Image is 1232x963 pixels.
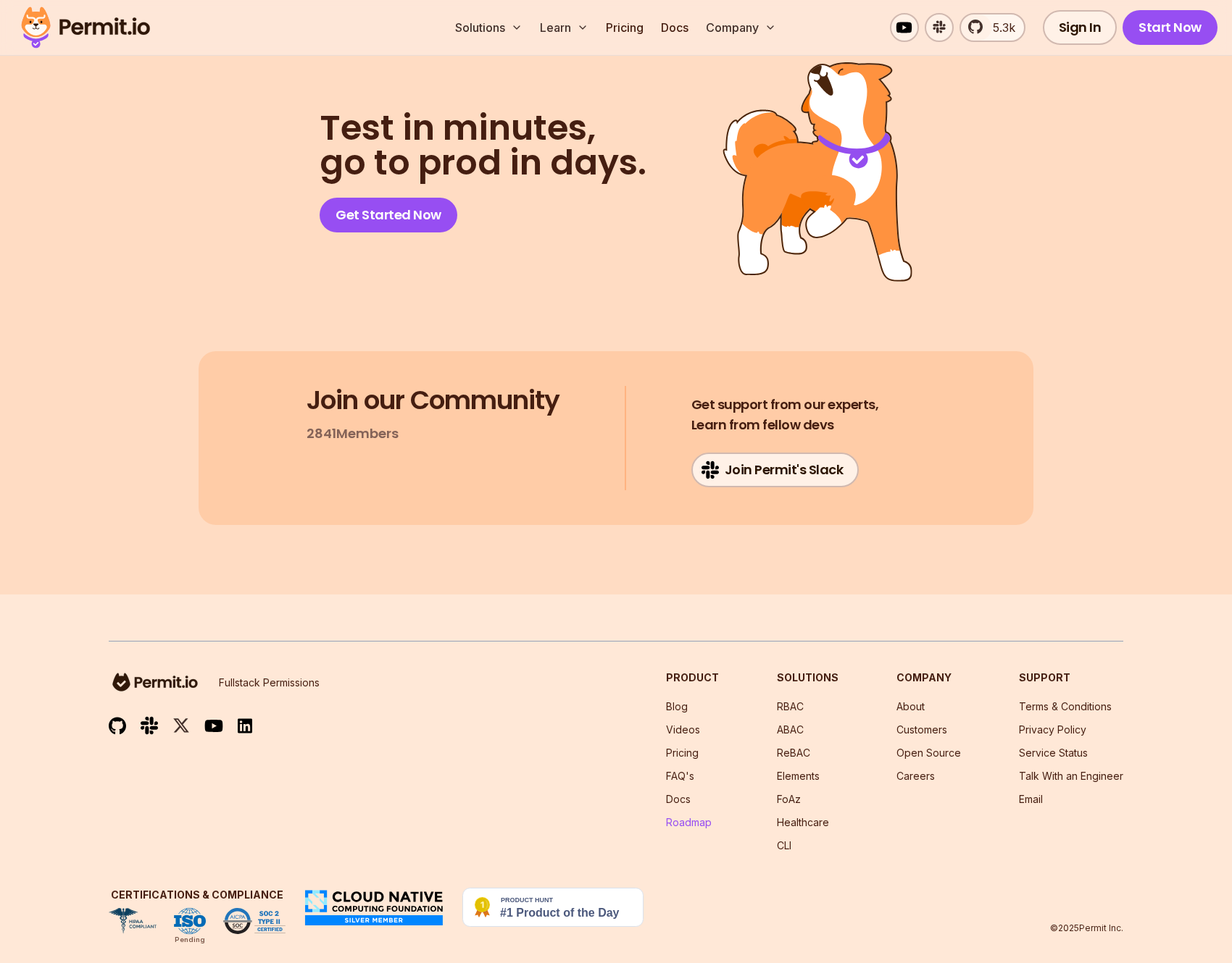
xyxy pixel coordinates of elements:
[777,670,838,685] h3: Solutions
[960,13,1025,42] a: 5.3k
[172,717,190,735] img: twitter
[1050,922,1123,934] p: © 2025 Permit Inc.
[307,424,399,444] p: 2841 Members
[777,700,804,712] a: RBAC
[141,715,158,735] img: slack
[984,19,1015,36] span: 5.3k
[175,934,205,946] div: Pending
[691,453,860,487] a: Join Permit's Slack
[655,13,694,42] a: Docs
[896,723,947,736] a: Customers
[777,839,791,851] a: CLI
[449,13,528,42] button: Solutions
[109,908,157,934] img: HIPAA
[109,888,286,902] h3: Certifications & Compliance
[174,908,206,934] img: ISO
[777,793,801,805] a: FoAz
[666,770,694,782] a: FAQ's
[1123,10,1218,45] a: Start Now
[109,717,126,735] img: github
[1019,793,1043,805] a: Email
[462,888,644,927] img: Permit.io - Never build permissions again | Product Hunt
[320,111,646,180] h2: go to prod in days.
[896,747,961,759] a: Open Source
[204,718,223,734] img: youtube
[896,700,925,712] a: About
[109,670,201,694] img: logo
[666,793,691,805] a: Docs
[14,3,157,52] img: Permit logo
[534,13,594,42] button: Learn
[896,670,961,685] h3: Company
[1019,723,1086,736] a: Privacy Policy
[777,770,820,782] a: Elements
[777,747,810,759] a: ReBAC
[600,13,649,42] a: Pricing
[1043,10,1117,45] a: Sign In
[666,723,700,736] a: Videos
[700,13,782,42] button: Company
[666,670,719,685] h3: Product
[223,908,286,934] img: SOC
[238,718,252,734] img: linkedin
[1019,747,1088,759] a: Service Status
[1019,700,1112,712] a: Terms & Conditions
[777,816,829,828] a: Healthcare
[1019,670,1123,685] h3: Support
[1019,770,1123,782] a: Talk With an Engineer
[666,816,712,828] a: Roadmap
[691,395,879,435] h4: Learn from fellow devs
[320,198,457,232] a: Get Started Now
[666,700,688,712] a: Blog
[307,386,559,415] h3: Join our Community
[896,770,935,782] a: Careers
[666,747,699,759] a: Pricing
[691,395,879,415] span: Get support from our experts,
[777,723,804,736] a: ABAC
[320,111,646,146] span: Test in minutes,
[219,676,320,690] p: Fullstack Permissions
